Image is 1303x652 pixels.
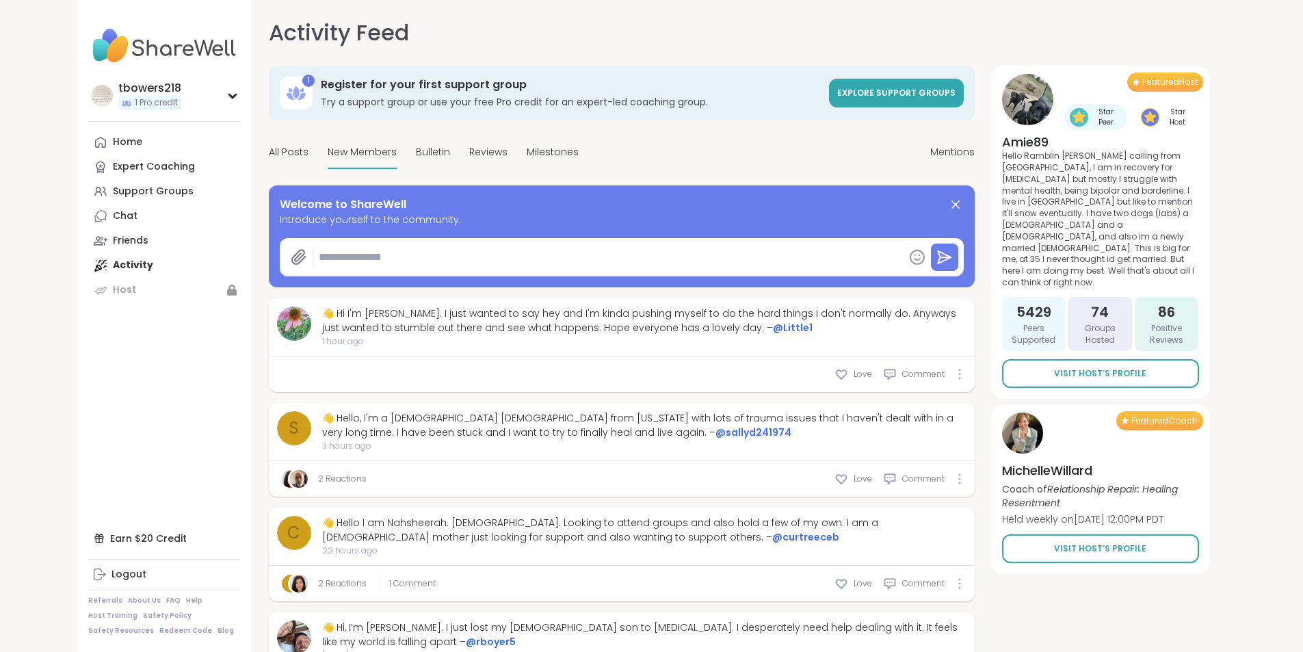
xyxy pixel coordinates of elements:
[88,155,241,179] a: Expert Coaching
[854,577,872,590] span: Love
[113,209,137,223] div: Chat
[1070,108,1088,127] img: Star Peer
[854,368,872,380] span: Love
[118,81,181,96] div: tbowers218
[1091,302,1109,322] span: 74
[111,568,146,582] div: Logout
[715,426,791,439] a: @sallyd241974
[280,196,406,213] span: Welcome to ShareWell
[1162,107,1194,127] span: Star Host
[930,145,975,159] span: Mentions
[1002,133,1199,151] h4: Amie89
[88,626,154,636] a: Safety Resources
[1054,543,1146,555] span: Visit Host’s Profile
[166,596,181,605] a: FAQ
[289,416,299,441] span: s
[1074,323,1127,346] span: Groups Hosted
[1002,413,1043,454] img: MichelleWillard
[829,79,964,107] a: Explore support groups
[287,521,300,545] span: c
[1141,108,1159,127] img: Star Host
[902,577,945,590] span: Comment
[290,470,308,488] img: AdamsTortora
[88,526,241,551] div: Earn $20 Credit
[113,135,142,149] div: Home
[1002,512,1199,526] p: Held weekly on [DATE] 12:00PM PDT
[1002,74,1053,125] img: Amie89
[91,85,113,107] img: tbowers218
[88,278,241,302] a: Host
[1002,462,1199,479] h4: MichelleWillard
[1002,151,1199,289] p: Hello Ramblin [PERSON_NAME] calling from [GEOGRAPHIC_DATA], I am in recovery for [MEDICAL_DATA] b...
[1008,323,1060,346] span: Peers Supported
[466,635,516,649] a: @rboyer5
[772,530,839,544] a: @curtreeceb
[88,179,241,204] a: Support Groups
[322,411,966,440] div: 👋 Hello, I'm a [DEMOGRAPHIC_DATA] [DEMOGRAPHIC_DATA] from [US_STATE] with lots of trauma issues t...
[113,185,194,198] div: Support Groups
[88,596,122,605] a: Referrals
[143,611,192,621] a: Safety Policy
[318,577,367,590] a: 2 Reactions
[322,516,966,545] div: 👋 Hello I am Nahsheerah. [DEMOGRAPHIC_DATA]. Looking to attend groups and also hold a few of my o...
[269,145,308,159] span: All Posts
[389,577,436,590] span: 1 Comment
[113,160,195,174] div: Expert Coaching
[416,145,450,159] span: Bulletin
[837,87,956,99] span: Explore support groups
[88,562,241,587] a: Logout
[322,307,966,335] div: 👋 Hi I'm [PERSON_NAME]. I just wanted to say hey and I'm kinda pushing myself to do the hard thin...
[159,626,212,636] a: Redeem Code
[854,473,872,485] span: Love
[113,234,148,248] div: Friends
[902,473,945,485] span: Comment
[88,22,241,70] img: ShareWell Nav Logo
[1002,482,1199,510] p: Coach of
[1002,482,1178,510] i: Relationship Repair: Healing Resentment
[1054,367,1146,380] span: Visit Host’s Profile
[469,145,508,159] span: Reviews
[1142,77,1198,88] span: Featured Host
[186,596,202,605] a: Help
[1016,302,1051,322] span: 5429
[328,145,397,159] span: New Members
[88,204,241,229] a: Chat
[773,321,813,335] a: @Little1
[88,611,137,621] a: Host Training
[1002,359,1199,388] a: Visit Host’s Profile
[321,95,821,109] h3: Try a support group or use your free Pro credit for an expert-led coaching group.
[302,75,315,87] div: 1
[1140,323,1193,346] span: Positive Reviews
[1158,302,1175,322] span: 86
[280,213,964,227] span: Introduce yourself to the community.
[269,16,409,49] h1: Activity Feed
[1002,534,1199,563] a: Visit Host’s Profile
[318,473,367,485] a: 2 Reactions
[290,575,308,592] img: cececheng
[88,229,241,253] a: Friends
[287,575,294,592] span: s
[128,596,161,605] a: About Us
[277,411,311,445] a: s
[88,130,241,155] a: Home
[277,307,311,341] img: Little1
[527,145,579,159] span: Milestones
[322,440,966,452] span: 3 hours ago
[282,470,300,488] img: cececheng
[218,626,234,636] a: Blog
[321,77,821,92] h3: Register for your first support group
[135,97,178,109] span: 1 Pro credit
[322,545,966,557] span: 22 hours ago
[277,516,311,550] a: c
[1091,107,1122,127] span: Star Peer
[902,368,945,380] span: Comment
[1131,415,1198,426] span: Featured Coach
[322,335,966,348] span: 1 hour ago
[113,283,136,297] div: Host
[322,621,966,649] div: 👋 Hi, I’m [PERSON_NAME]. I just lost my [DEMOGRAPHIC_DATA] son to [MEDICAL_DATA]. I desperately n...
